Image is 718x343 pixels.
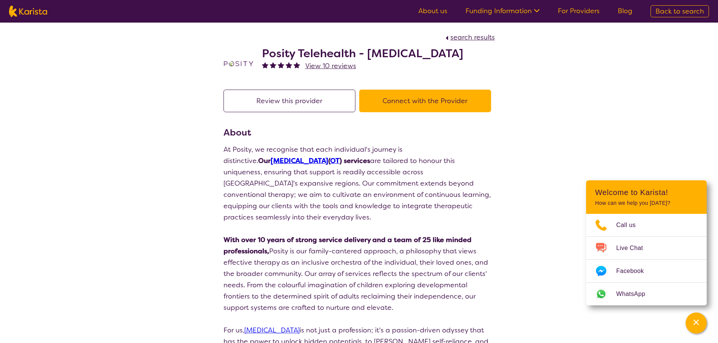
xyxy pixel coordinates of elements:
[224,235,472,256] strong: With over 10 years of strong service delivery and a team of 25 like minded professionals,
[270,62,276,68] img: fullstar
[286,62,292,68] img: fullstar
[271,156,328,165] a: [MEDICAL_DATA]
[616,265,653,277] span: Facebook
[262,47,463,60] h2: Posity Telehealth - [MEDICAL_DATA]
[616,242,652,254] span: Live Chat
[586,214,707,305] ul: Choose channel
[244,326,300,335] a: [MEDICAL_DATA]
[262,62,268,68] img: fullstar
[224,90,355,112] button: Review this provider
[359,96,495,105] a: Connect with the Provider
[558,6,600,15] a: For Providers
[305,60,356,72] a: View 10 reviews
[465,6,540,15] a: Funding Information
[330,156,340,165] a: OT
[359,90,491,112] button: Connect with the Provider
[305,61,356,70] span: View 10 reviews
[224,144,495,223] p: At Posity, we recognise that each individual's journey is distinctive. are tailored to honour thi...
[9,6,47,17] img: Karista logo
[450,33,495,42] span: search results
[224,126,495,139] h3: About
[224,49,254,79] img: t1bslo80pcylnzwjhndq.png
[294,62,300,68] img: fullstar
[586,283,707,305] a: Web link opens in a new tab.
[444,33,495,42] a: search results
[258,156,370,165] strong: Our ( ) services
[278,62,284,68] img: fullstar
[224,96,359,105] a: Review this provider
[651,5,709,17] a: Back to search
[224,234,495,313] p: Posity is our family-cantered approach, a philosophy that views effective therapy as an inclusive...
[655,7,704,16] span: Back to search
[595,200,698,206] p: How can we help you [DATE]?
[616,288,654,300] span: WhatsApp
[618,6,632,15] a: Blog
[418,6,447,15] a: About us
[616,220,645,231] span: Call us
[595,188,698,197] h2: Welcome to Karista!
[686,313,707,334] button: Channel Menu
[586,180,707,305] div: Channel Menu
